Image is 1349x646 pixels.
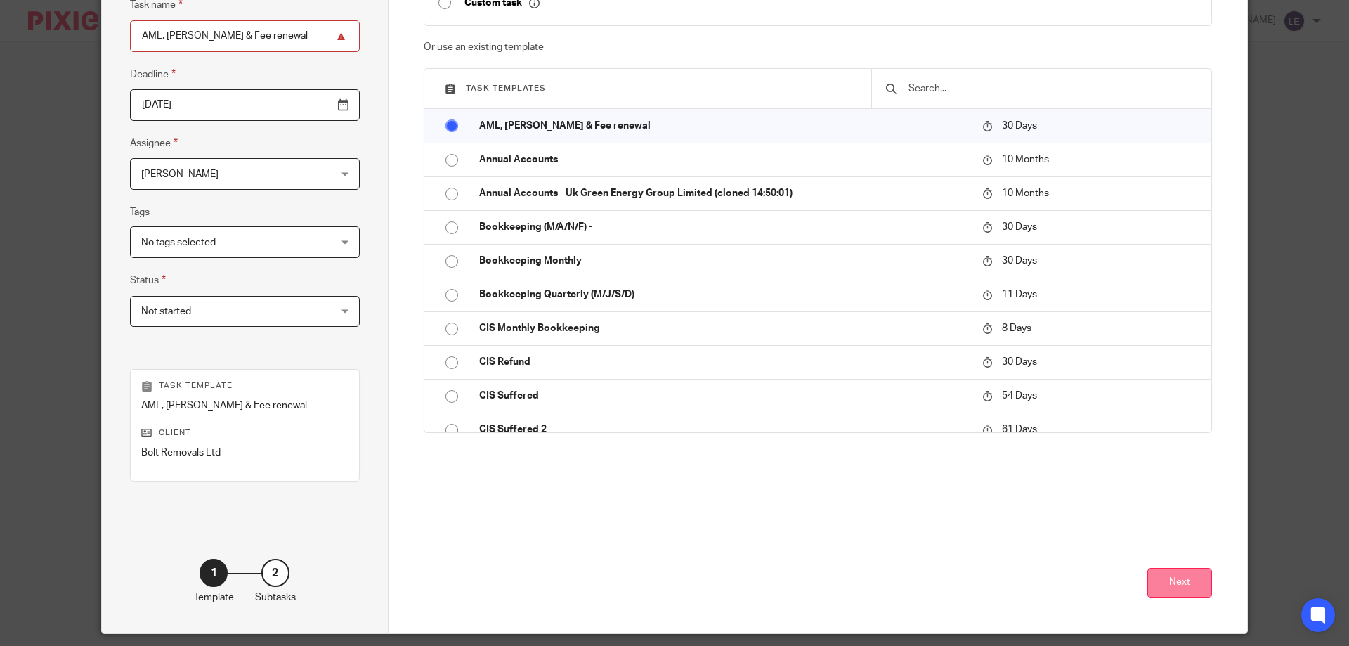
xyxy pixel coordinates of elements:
[200,559,228,587] div: 1
[130,205,150,219] label: Tags
[1002,357,1037,367] span: 30 Days
[479,186,968,200] p: Annual Accounts - Uk Green Energy Group Limited (cloned 14:50:01)
[1147,568,1212,598] button: Next
[479,422,968,437] p: CIS Suffered 2
[466,84,546,92] span: Task templates
[479,355,968,369] p: CIS Refund
[479,321,968,335] p: CIS Monthly Bookkeeping
[907,81,1197,96] input: Search...
[1002,425,1037,434] span: 61 Days
[255,590,296,605] p: Subtasks
[479,119,968,133] p: AML, [PERSON_NAME] & Fee renewal
[479,389,968,403] p: CIS Suffered
[130,66,176,82] label: Deadline
[130,89,360,121] input: Pick a date
[1002,222,1037,232] span: 30 Days
[141,446,348,460] p: Bolt Removals Ltd
[479,254,968,268] p: Bookkeeping Monthly
[141,169,219,179] span: [PERSON_NAME]
[130,272,166,288] label: Status
[141,380,348,392] p: Task template
[1002,155,1049,164] span: 10 Months
[424,40,1213,54] p: Or use an existing template
[1002,256,1037,266] span: 30 Days
[141,306,191,316] span: Not started
[141,427,348,439] p: Client
[1002,323,1031,333] span: 8 Days
[479,153,968,167] p: Annual Accounts
[1002,290,1037,299] span: 11 Days
[194,590,234,605] p: Template
[130,135,178,151] label: Assignee
[479,288,968,302] p: Bookkeeping Quarterly (M/J/S/D)
[261,559,289,587] div: 2
[1002,121,1037,131] span: 30 Days
[130,20,360,52] input: Task name
[1002,188,1049,198] span: 10 Months
[479,220,968,234] p: Bookkeeping (M/A/N/F) -
[141,399,348,413] p: AML, [PERSON_NAME] & Fee renewal
[141,238,216,247] span: No tags selected
[1002,391,1037,401] span: 54 Days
